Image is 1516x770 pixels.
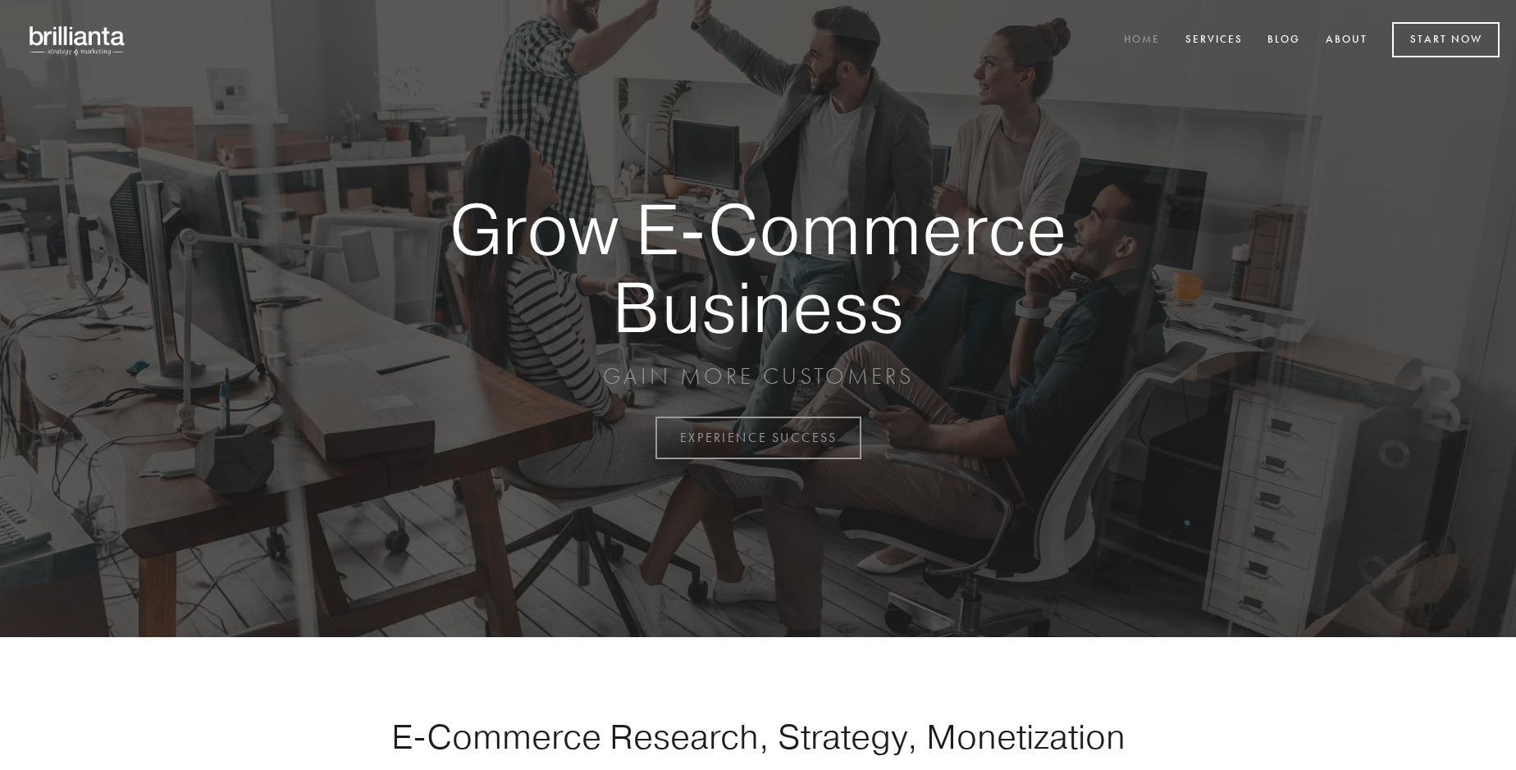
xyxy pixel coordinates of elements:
h1: E-Commerce Research, Strategy, Monetization [340,716,1176,757]
a: Services [1175,27,1253,54]
a: About [1315,27,1378,54]
a: EXPERIENCE SUCCESS [655,417,861,459]
a: Blog [1257,27,1311,54]
a: Home [1113,27,1171,54]
a: Start Now [1392,22,1500,57]
p: GAIN MORE CUSTOMERS [392,362,1124,391]
strong: Grow E-Commerce Business [392,190,1124,345]
img: brillianta - research, strategy, marketing [16,16,139,64]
